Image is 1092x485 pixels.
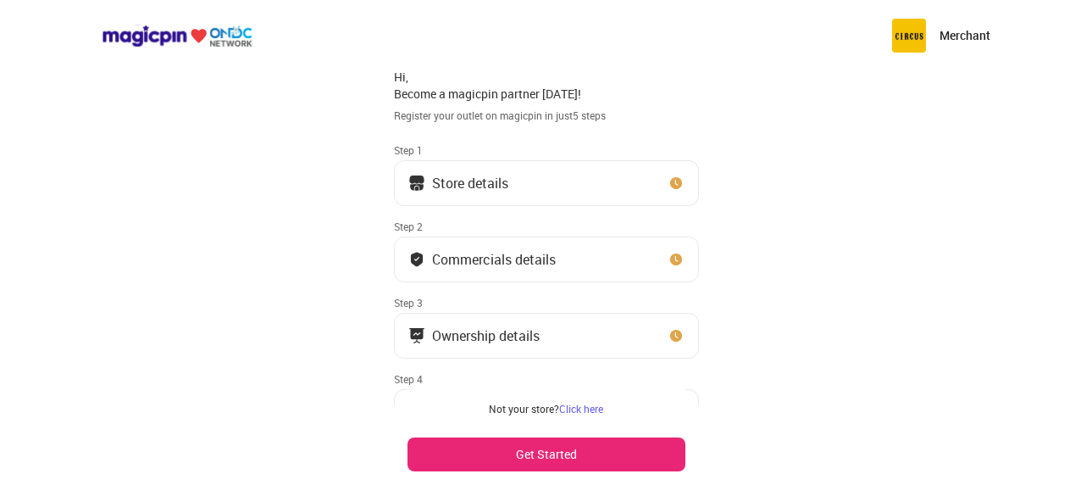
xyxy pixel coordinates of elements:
[394,237,699,282] button: Commercials details
[394,372,699,386] div: Step 4
[408,327,425,344] img: commercials_icon.983f7837.svg
[668,251,685,268] img: clock_icon_new.67dbf243.svg
[394,313,699,359] button: Ownership details
[432,179,508,187] div: Store details
[394,109,699,123] div: Register your outlet on magicpin in just 5 steps
[408,175,425,192] img: storeIcon.9b1f7264.svg
[394,69,699,102] div: Hi, Become a magicpin partner [DATE]!
[432,332,540,340] div: Ownership details
[668,327,685,344] img: clock_icon_new.67dbf243.svg
[394,296,699,309] div: Step 3
[408,251,425,268] img: bank_details_tick.fdc3558c.svg
[559,402,603,415] a: Click here
[407,438,685,471] button: Get Started
[940,27,990,44] p: Merchant
[668,175,685,192] img: clock_icon_new.67dbf243.svg
[432,255,556,264] div: Commercials details
[892,19,926,53] img: circus.b677b59b.png
[394,143,699,157] div: Step 1
[489,402,559,415] span: Not your store?
[394,220,699,233] div: Step 2
[102,25,252,47] img: ondc-logo-new-small.8a59708e.svg
[394,160,699,206] button: Store details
